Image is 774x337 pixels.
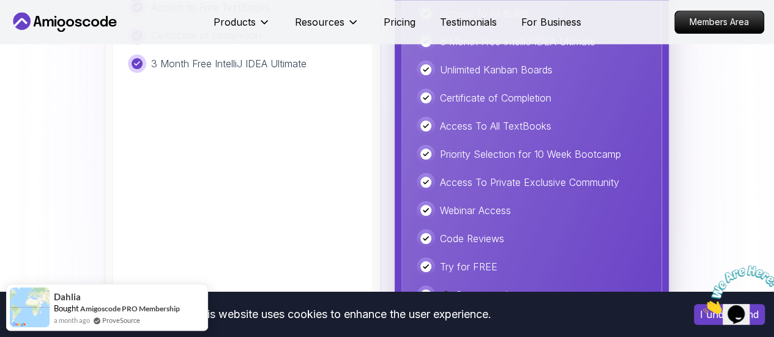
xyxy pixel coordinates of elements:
[10,287,50,327] img: provesource social proof notification image
[521,15,581,29] a: For Business
[214,15,270,39] button: Products
[9,301,675,328] div: This website uses cookies to enhance the user experience.
[440,62,553,77] p: Unlimited Kanban Boards
[5,5,81,53] img: Chat attention grabber
[54,315,90,325] span: a month ago
[440,175,619,190] p: Access To Private Exclusive Community
[698,261,774,319] iframe: chat widget
[102,315,140,325] a: ProveSource
[295,15,359,39] button: Resources
[440,147,621,161] p: Priority Selection for 10 Week Bootcamp
[54,303,79,313] span: Bought
[440,259,497,274] p: Try for FREE
[440,287,551,302] p: 🎓 Career-ready content
[694,304,765,325] button: Accept cookies
[384,15,415,29] a: Pricing
[214,15,256,29] p: Products
[440,119,551,133] p: Access To All TextBooks
[674,10,764,34] a: Members Area
[80,304,180,313] a: Amigoscode PRO Membership
[675,11,764,33] p: Members Area
[440,231,504,246] p: Code Reviews
[151,56,307,71] p: 3 Month Free IntelliJ IDEA Ultimate
[295,15,344,29] p: Resources
[440,203,511,218] p: Webinar Access
[440,91,551,105] p: Certificate of Completion
[54,292,81,302] span: Dahlia
[440,15,497,29] a: Testimonials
